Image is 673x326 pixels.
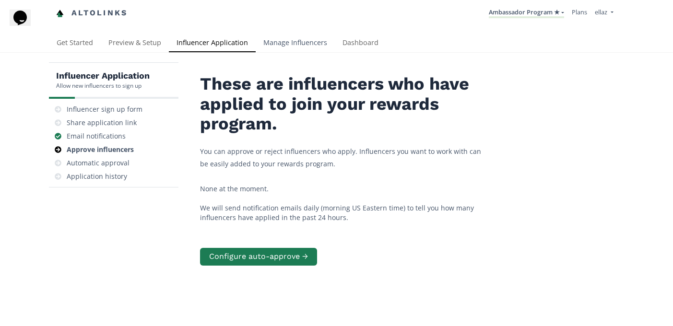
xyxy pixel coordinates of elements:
a: Influencer Application [169,34,256,53]
div: Approve influencers [67,145,134,154]
div: Email notifications [67,131,126,141]
p: You can approve or reject influencers who apply. Influencers you want to work with can be easily ... [200,145,488,169]
h5: Influencer Application [56,70,150,81]
a: Plans [572,8,587,16]
span: ellaz [595,8,607,16]
a: Get Started [49,34,101,53]
a: Dashboard [335,34,386,53]
img: favicon-32x32.png [56,10,64,17]
div: Share application link [67,118,137,128]
a: Altolinks [56,5,128,21]
a: Manage Influencers [256,34,335,53]
a: Ambassador Program ★ [489,8,564,18]
div: Automatic approval [67,158,130,168]
button: Configure auto-approve → [200,248,317,266]
div: Influencer sign up form [67,105,142,114]
h2: These are influencers who have applied to join your rewards program. [200,74,488,134]
a: Preview & Setup [101,34,169,53]
a: ellaz [595,8,613,19]
div: None at the moment. We will send notification emails daily (morning US Eastern time) to tell you ... [200,184,488,222]
iframe: chat widget [10,10,40,38]
div: Application history [67,172,127,181]
div: Allow new influencers to sign up [56,81,150,90]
